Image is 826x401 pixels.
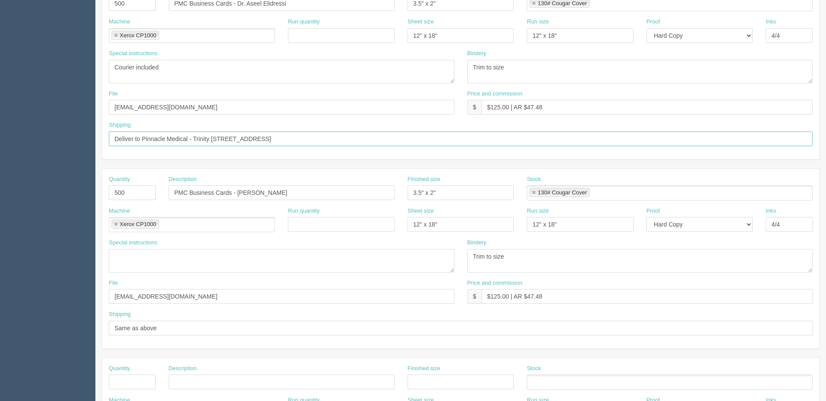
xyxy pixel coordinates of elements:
label: Stock [527,175,541,184]
div: 130# Cougar Cover [538,0,587,6]
label: Finished size [408,365,441,373]
label: Inks [766,207,776,215]
label: Shipping [109,121,131,129]
textarea: Trim to size [467,60,813,83]
label: Proof [646,18,660,26]
label: Price and commission [467,90,522,98]
textarea: Courier included [109,60,454,83]
textarea: Trim to size [467,249,813,273]
label: Description [169,365,197,373]
label: Machine [109,18,130,26]
label: Machine [109,207,130,215]
label: Special instructions [109,239,157,247]
div: Xerox CP1000 [120,221,157,227]
label: Run size [527,207,549,215]
label: Inks [766,18,776,26]
label: Bindery [467,49,486,58]
div: Xerox CP1000 [120,33,157,38]
label: File [109,90,118,98]
label: Run size [527,18,549,26]
div: 130# Cougar Cover [538,190,587,195]
label: Proof [646,207,660,215]
label: Run quantity [288,207,320,215]
label: Special instructions [109,49,157,58]
label: Sheet size [408,18,434,26]
label: Quantity [109,175,130,184]
label: Shipping [109,310,131,319]
label: Sheet size [408,207,434,215]
label: Bindery [467,239,486,247]
label: Description [169,175,197,184]
label: Stock [527,365,541,373]
label: Price and commission [467,279,522,287]
div: $ [467,100,482,115]
label: File [109,279,118,287]
label: Run quantity [288,18,320,26]
div: $ [467,289,482,304]
label: Finished size [408,175,441,184]
label: Quantity [109,365,130,373]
